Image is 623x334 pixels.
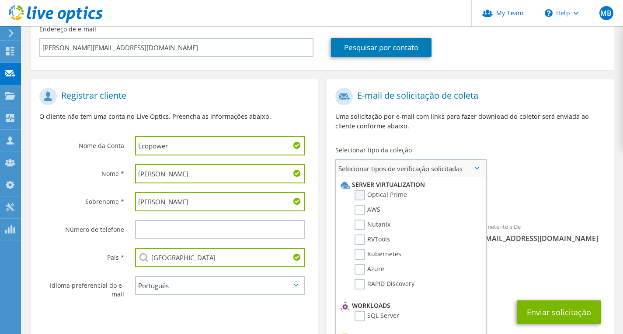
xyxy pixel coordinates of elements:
[355,311,399,321] label: SQL Server
[355,190,407,200] label: Optical Prime
[336,160,485,177] span: Selecionar tipos de verificação solicitadas
[355,234,390,245] label: RVTools
[338,300,480,311] li: Workloads
[355,205,380,215] label: AWS
[335,112,605,131] p: Uma solicitação por e-mail com links para fazer download do coletor será enviada ao cliente confo...
[39,192,124,206] label: Sobrenome *
[39,25,96,34] label: Endereço de e-mail
[355,264,384,275] label: Azure
[327,217,470,257] div: Para
[327,181,614,213] div: Coleções solicitadas
[39,112,309,121] p: O cliente não tem uma conta no Live Optics. Preencha as informações abaixo.
[335,146,412,155] label: Selecionar tipo da coleção
[39,220,124,234] label: Número de telefone
[599,6,613,20] span: MB
[39,136,124,150] label: Nome da Conta
[355,279,414,289] label: RAPID Discovery
[355,249,401,260] label: Kubernetes
[545,9,553,17] svg: \n
[39,88,305,105] h1: Registrar cliente
[335,88,601,105] h1: E-mail de solicitação de coleta
[39,276,124,299] label: Idioma preferencial do e-mail
[517,300,601,324] button: Enviar solicitação
[470,217,614,248] div: Remetente e De
[479,234,606,243] span: [EMAIL_ADDRESS][DOMAIN_NAME]
[331,38,432,57] a: Pesquisar por contato
[355,220,390,230] label: Nutanix
[39,248,124,262] label: País *
[338,179,480,190] li: Server Virtualization
[39,164,124,178] label: Nome *
[327,262,614,292] div: CC e Responder para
